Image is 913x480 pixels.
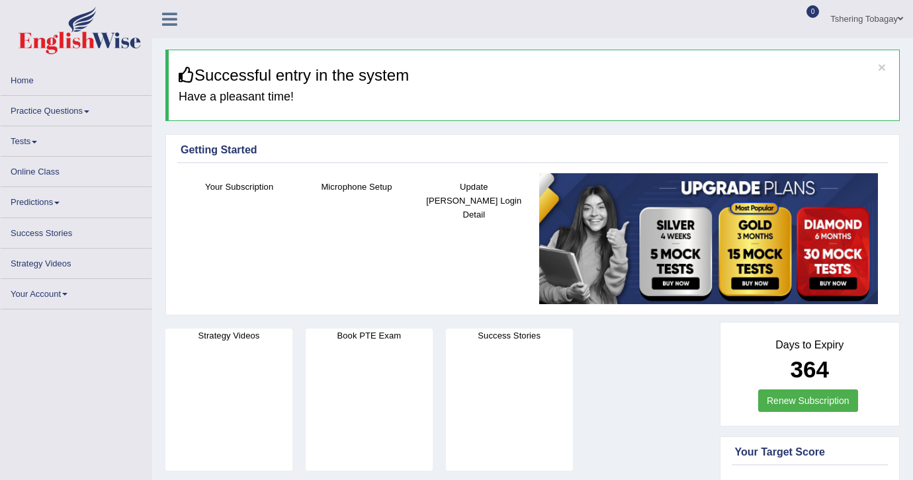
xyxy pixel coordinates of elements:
[446,329,573,342] h4: Success Stories
[181,142,885,158] div: Getting Started
[1,96,152,122] a: Practice Questions
[735,339,885,351] h4: Days to Expiry
[1,187,152,213] a: Predictions
[1,249,152,274] a: Strategy Videos
[735,444,885,460] div: Your Target Score
[878,60,886,74] button: ×
[1,65,152,91] a: Home
[304,180,408,194] h4: Microphone Setup
[422,180,526,221] h4: Update [PERSON_NAME] Login Detail
[179,67,889,84] h3: Successful entry in the system
[791,356,829,382] b: 364
[1,279,152,305] a: Your Account
[187,180,291,194] h4: Your Subscription
[1,126,152,152] a: Tests
[306,329,433,342] h4: Book PTE Exam
[1,218,152,244] a: Success Stories
[806,5,820,18] span: 0
[758,389,858,412] a: Renew Subscription
[1,157,152,182] a: Online Class
[165,329,292,342] h4: Strategy Videos
[539,173,878,304] img: small5.jpg
[179,91,889,104] h4: Have a pleasant time!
